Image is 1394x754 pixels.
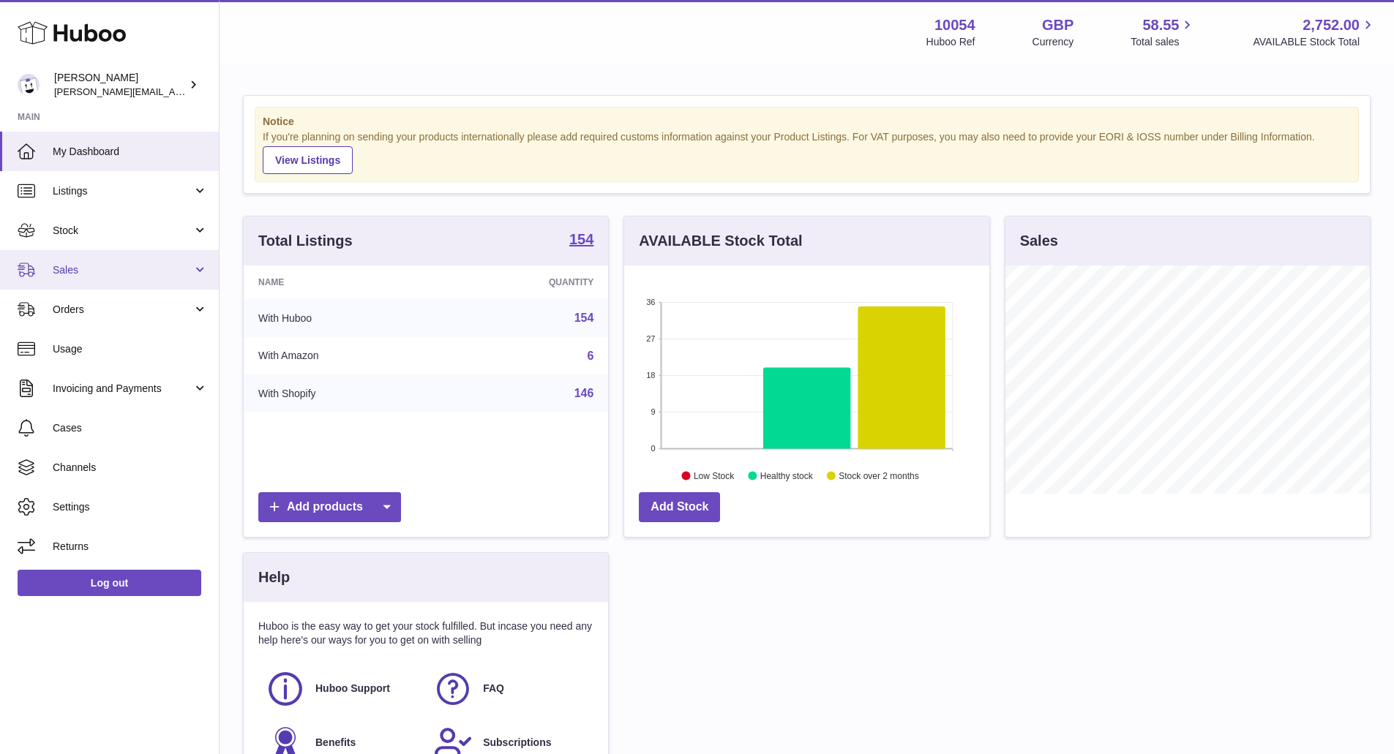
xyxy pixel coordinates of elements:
[934,15,975,35] strong: 10054
[694,470,735,480] text: Low Stock
[569,232,593,249] a: 154
[53,461,208,475] span: Channels
[483,682,504,695] span: FAQ
[1303,15,1360,35] span: 2,752.00
[433,669,586,709] a: FAQ
[18,570,201,596] a: Log out
[258,231,353,251] h3: Total Listings
[258,619,593,647] p: Huboo is the easy way to get your stock fulfilled. But incase you need any help here's our ways f...
[53,303,192,317] span: Orders
[315,682,390,695] span: Huboo Support
[483,736,551,750] span: Subscriptions
[263,115,1351,129] strong: Notice
[266,669,419,709] a: Huboo Support
[244,299,443,337] td: With Huboo
[760,470,814,480] text: Healthy stock
[651,444,656,453] text: 0
[258,568,290,587] h3: Help
[1033,35,1074,49] div: Currency
[263,130,1351,174] div: If you're planning on sending your products internationally please add required customs informati...
[315,736,356,750] span: Benefits
[53,224,192,238] span: Stock
[263,146,353,174] a: View Listings
[53,145,208,159] span: My Dashboard
[443,265,609,299] th: Quantity
[1253,35,1376,49] span: AVAILABLE Stock Total
[647,334,656,343] text: 27
[569,232,593,246] strong: 154
[53,263,192,277] span: Sales
[1042,15,1073,35] strong: GBP
[53,421,208,435] span: Cases
[647,298,656,306] text: 36
[1131,15,1196,49] a: 58.55 Total sales
[639,231,802,251] h3: AVAILABLE Stock Total
[574,387,594,399] a: 146
[53,184,192,198] span: Listings
[839,470,919,480] text: Stock over 2 months
[1253,15,1376,49] a: 2,752.00 AVAILABLE Stock Total
[54,86,293,97] span: [PERSON_NAME][EMAIL_ADDRESS][DOMAIN_NAME]
[244,337,443,375] td: With Amazon
[574,312,594,324] a: 154
[639,492,720,522] a: Add Stock
[1020,231,1058,251] h3: Sales
[587,350,593,362] a: 6
[53,382,192,396] span: Invoicing and Payments
[18,74,40,96] img: luz@capsuline.com
[647,371,656,380] text: 18
[244,265,443,299] th: Name
[1131,35,1196,49] span: Total sales
[1142,15,1179,35] span: 58.55
[258,492,401,522] a: Add products
[53,342,208,356] span: Usage
[54,71,186,99] div: [PERSON_NAME]
[651,407,656,416] text: 9
[53,500,208,514] span: Settings
[926,35,975,49] div: Huboo Ref
[53,540,208,554] span: Returns
[244,374,443,412] td: With Shopify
